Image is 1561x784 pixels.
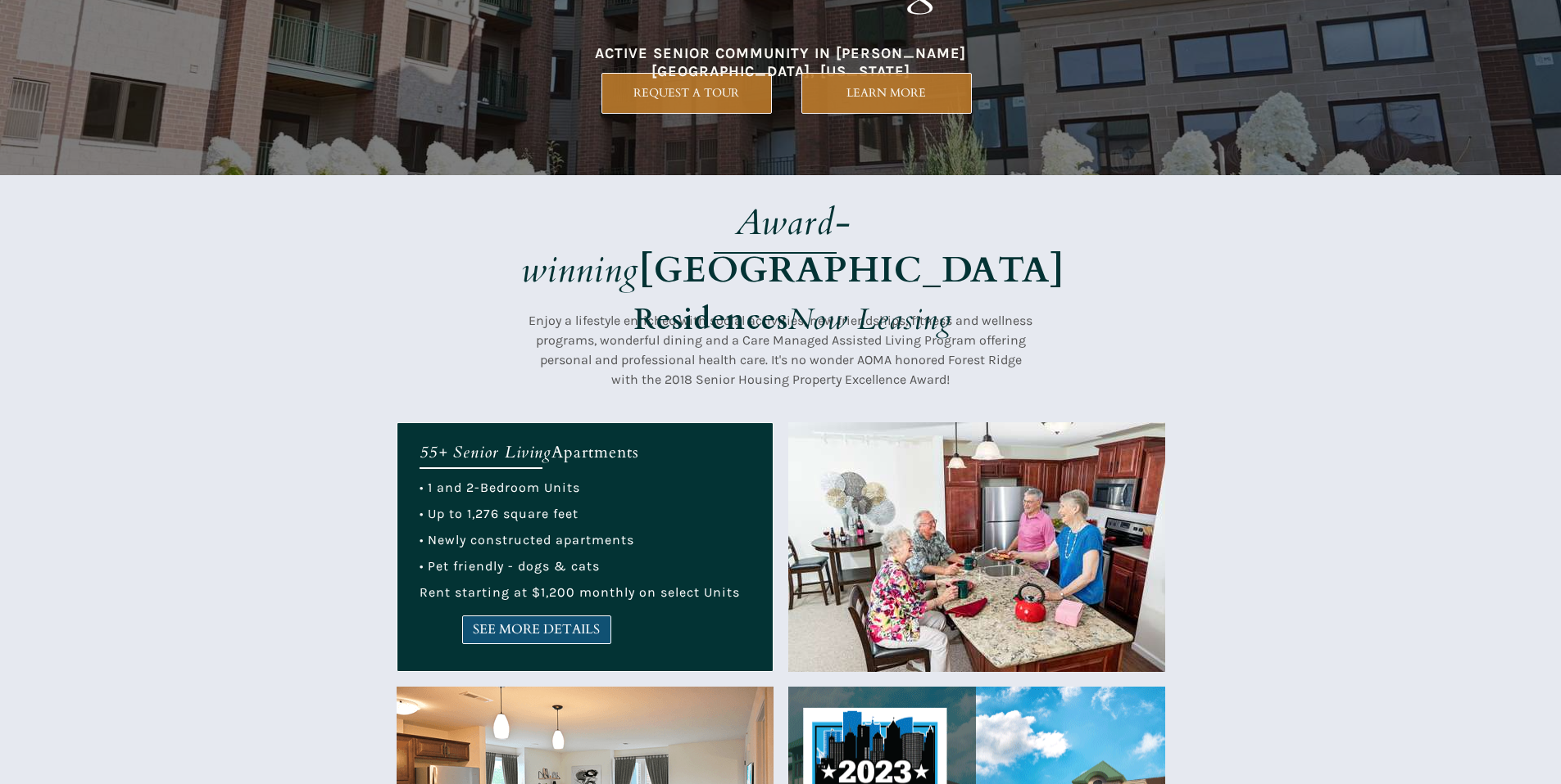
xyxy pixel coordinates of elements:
[788,300,952,340] em: Now Leasing
[420,558,600,574] span: • Pet friendly - dogs & cats
[420,584,740,600] span: Rent starting at $1,200 monthly on select Units
[420,532,634,547] span: • Newly constructed apartments
[602,86,771,100] span: REQUEST A TOUR
[462,615,611,644] a: SEE MORE DETAILS
[420,441,551,463] em: 55+ Senior Living
[634,300,788,340] strong: Residences
[420,480,580,495] span: • 1 and 2-Bedroom Units
[463,622,610,638] span: SEE MORE DETAILS
[595,44,966,80] span: ACTIVE SENIOR COMMUNITY IN [PERSON_NAME][GEOGRAPHIC_DATA], [US_STATE]
[601,73,772,114] a: REQUEST A TOUR
[802,86,971,100] span: LEARN MORE
[521,198,851,295] em: Award-winning
[801,73,972,114] a: LEARN MORE
[551,441,639,463] span: Apartments
[639,246,1064,295] strong: [GEOGRAPHIC_DATA]
[420,506,579,521] span: • Up to 1,276 square feet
